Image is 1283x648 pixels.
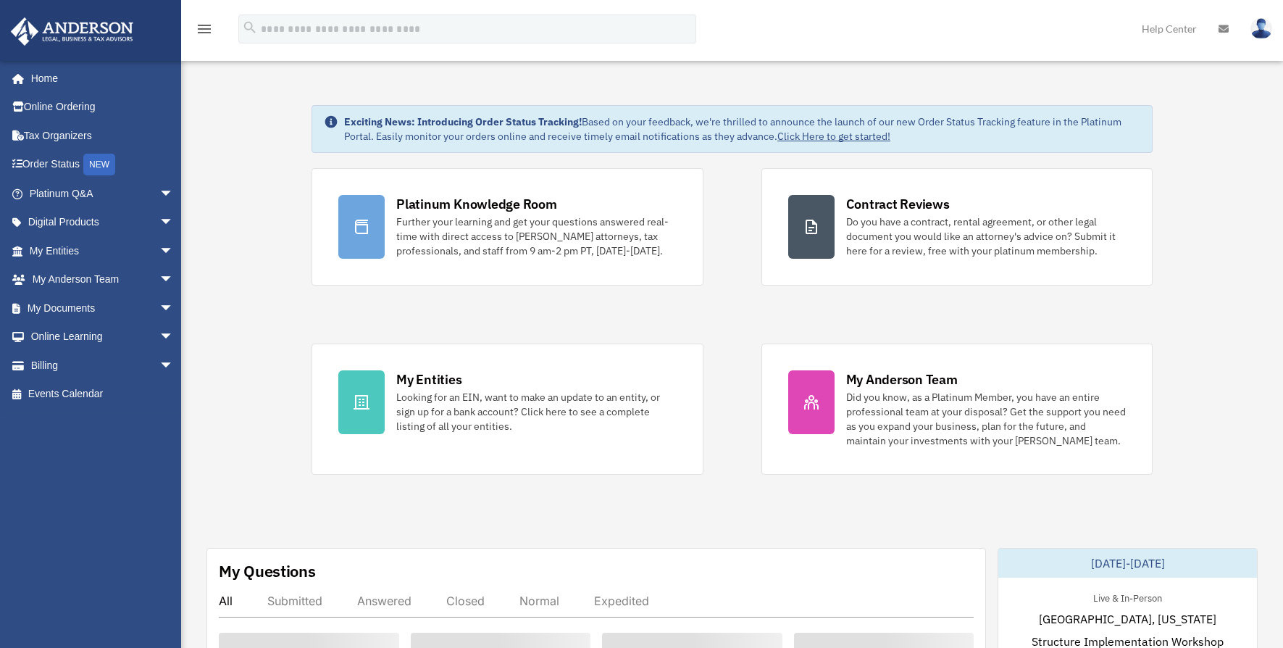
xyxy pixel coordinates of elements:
a: Events Calendar [10,380,196,409]
div: Closed [446,594,485,608]
img: User Pic [1250,18,1272,39]
span: arrow_drop_down [159,294,188,323]
a: My Entitiesarrow_drop_down [10,236,196,265]
i: menu [196,20,213,38]
div: My Entities [396,370,461,389]
img: Anderson Advisors Platinum Portal [7,17,138,46]
span: arrow_drop_down [159,236,188,266]
div: Answered [357,594,411,608]
div: Live & In-Person [1082,589,1174,605]
span: arrow_drop_down [159,265,188,295]
div: Based on your feedback, we're thrilled to announce the launch of our new Order Status Tracking fe... [344,115,1140,144]
div: Looking for an EIN, want to make an update to an entity, or sign up for a bank account? Click her... [396,390,676,433]
a: Click Here to get started! [777,130,890,143]
a: Order StatusNEW [10,150,196,180]
div: My Questions [219,560,316,582]
span: arrow_drop_down [159,179,188,209]
div: Do you have a contract, rental agreement, or other legal document you would like an attorney's ad... [846,215,1126,258]
a: My Documentsarrow_drop_down [10,294,196,323]
div: Expedited [594,594,649,608]
span: arrow_drop_down [159,323,188,352]
span: arrow_drop_down [159,208,188,238]
div: Further your learning and get your questions answered real-time with direct access to [PERSON_NAM... [396,215,676,258]
a: Digital Productsarrow_drop_down [10,208,196,237]
div: My Anderson Team [846,370,958,389]
a: Platinum Q&Aarrow_drop_down [10,179,196,208]
strong: Exciting News: Introducing Order Status Tracking! [344,115,582,128]
div: Submitted [267,594,322,608]
div: Normal [519,594,559,608]
div: Did you know, as a Platinum Member, you have an entire professional team at your disposal? Get th... [846,390,1126,448]
span: arrow_drop_down [159,351,188,381]
a: My Entities Looking for an EIN, want to make an update to an entity, or sign up for a bank accoun... [312,344,703,475]
div: Platinum Knowledge Room [396,195,557,213]
a: Tax Organizers [10,121,196,150]
i: search [242,20,258,36]
a: Home [10,64,188,93]
div: [DATE]-[DATE] [998,549,1257,578]
a: Billingarrow_drop_down [10,351,196,380]
a: My Anderson Teamarrow_drop_down [10,265,196,294]
span: [GEOGRAPHIC_DATA], [US_STATE] [1039,610,1216,628]
a: Platinum Knowledge Room Further your learning and get your questions answered real-time with dire... [312,168,703,286]
a: Online Learningarrow_drop_down [10,323,196,352]
a: My Anderson Team Did you know, as a Platinum Member, you have an entire professional team at your... [761,344,1153,475]
div: Contract Reviews [846,195,950,213]
a: Contract Reviews Do you have a contract, rental agreement, or other legal document you would like... [761,168,1153,286]
a: Online Ordering [10,93,196,122]
a: menu [196,25,213,38]
div: NEW [83,154,115,175]
div: All [219,594,233,608]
